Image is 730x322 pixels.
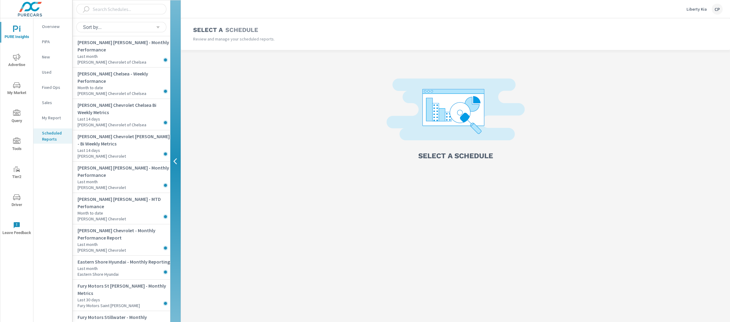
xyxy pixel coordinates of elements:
[33,22,72,31] div: Overview
[2,54,31,68] span: Advertise
[78,195,170,210] p: [PERSON_NAME] [PERSON_NAME] - MTD Perfomance
[78,91,170,96] p: [PERSON_NAME] Chevrolet of Chelsea
[712,4,723,15] div: CP
[2,26,31,40] span: PURE Insights
[78,147,170,153] p: Last 14 days
[42,54,67,60] p: New
[687,6,707,12] p: Liberty Kia
[90,4,156,15] input: Search Schedules...
[42,84,67,90] p: Fixed Ops
[0,18,33,242] div: nav menu
[78,39,170,53] p: [PERSON_NAME] [PERSON_NAME] - Monthly Performance
[42,115,67,121] p: My Report
[33,113,72,122] div: My Report
[42,23,67,30] p: Overview
[33,37,72,46] div: PIPA
[78,247,170,253] p: [PERSON_NAME] Chevrolet
[78,53,170,59] p: Last month
[193,26,223,33] h4: Select a
[2,166,31,180] span: Tier2
[33,52,72,61] div: New
[78,101,170,116] p: [PERSON_NAME] Chevrolet Chelsea Bi Weekly Metrics
[78,265,170,271] p: Last month
[2,82,31,96] span: My Market
[78,164,170,179] p: [PERSON_NAME] [PERSON_NAME] - Monthly Performance
[78,185,170,190] p: [PERSON_NAME] Chevrolet
[78,70,170,85] p: [PERSON_NAME] Chelsea - Weekly Performance
[83,24,102,30] h6: Sort by...
[2,138,31,152] span: Tools
[42,69,67,75] p: Used
[78,122,170,128] p: [PERSON_NAME] Chevrolet of Chelsea
[193,36,455,42] p: Review and manage your scheduled reports.
[42,100,67,106] p: Sales
[78,210,170,216] p: Month to date
[78,282,170,297] p: Fury Motors St [PERSON_NAME] - Monthly Metrics
[33,98,72,107] div: Sales
[78,133,170,147] p: [PERSON_NAME] Chevrolet [PERSON_NAME] - Bi Weekly Metrics
[2,194,31,208] span: Driver
[78,297,170,303] p: Last 30 days
[78,303,170,308] p: Fury Motors Saint [PERSON_NAME]
[42,39,67,45] p: PIPA
[78,59,170,65] p: [PERSON_NAME] Chevrolet of Chelsea
[33,128,72,144] div: Scheduled Reports
[78,85,170,91] p: Month to date
[42,130,67,142] p: Scheduled Reports
[33,83,72,92] div: Fixed Ops
[78,227,170,241] p: [PERSON_NAME] Chevrolet - Monthly Performance Report
[78,116,170,122] p: Last 14 days
[2,222,31,236] span: Leave Feedback
[418,151,493,161] h3: Select a Schedule
[78,179,170,185] p: Last month
[387,79,525,146] img: Select a Schedule
[33,68,72,77] div: Used
[78,258,170,265] p: Eastern Shore Hyundai - Monthly Reporting
[78,216,170,222] p: [PERSON_NAME] Chevrolet
[78,241,170,247] p: Last month
[78,153,170,159] p: [PERSON_NAME] Chevrolet
[2,110,31,124] span: Query
[225,26,258,33] h4: Schedule
[78,271,170,277] p: Eastern Shore Hyundai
